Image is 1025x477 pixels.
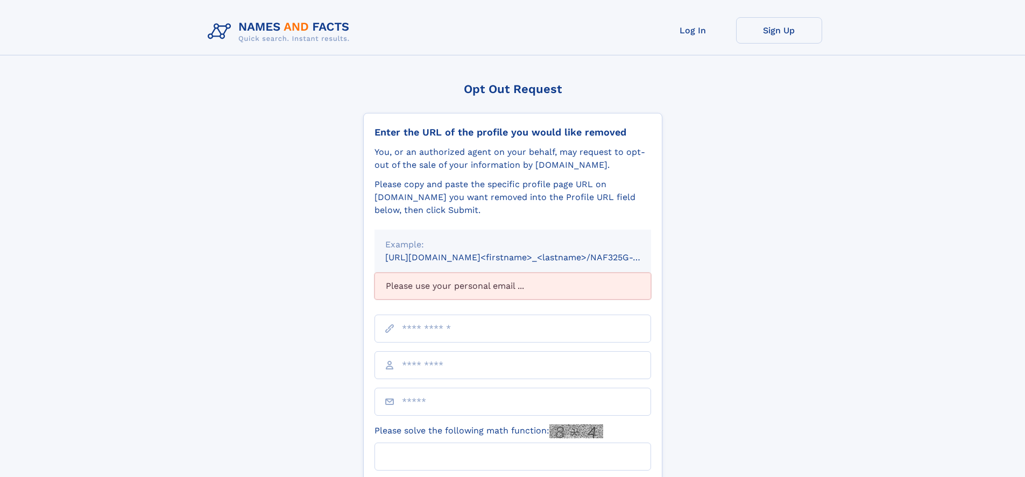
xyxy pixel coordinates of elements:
div: Example: [385,238,640,251]
div: Enter the URL of the profile you would like removed [374,126,651,138]
div: Please use your personal email ... [374,273,651,300]
div: Please copy and paste the specific profile page URL on [DOMAIN_NAME] you want removed into the Pr... [374,178,651,217]
small: [URL][DOMAIN_NAME]<firstname>_<lastname>/NAF325G-xxxxxxxx [385,252,671,262]
img: Logo Names and Facts [203,17,358,46]
div: You, or an authorized agent on your behalf, may request to opt-out of the sale of your informatio... [374,146,651,172]
div: Opt Out Request [363,82,662,96]
label: Please solve the following math function: [374,424,603,438]
a: Sign Up [736,17,822,44]
a: Log In [650,17,736,44]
